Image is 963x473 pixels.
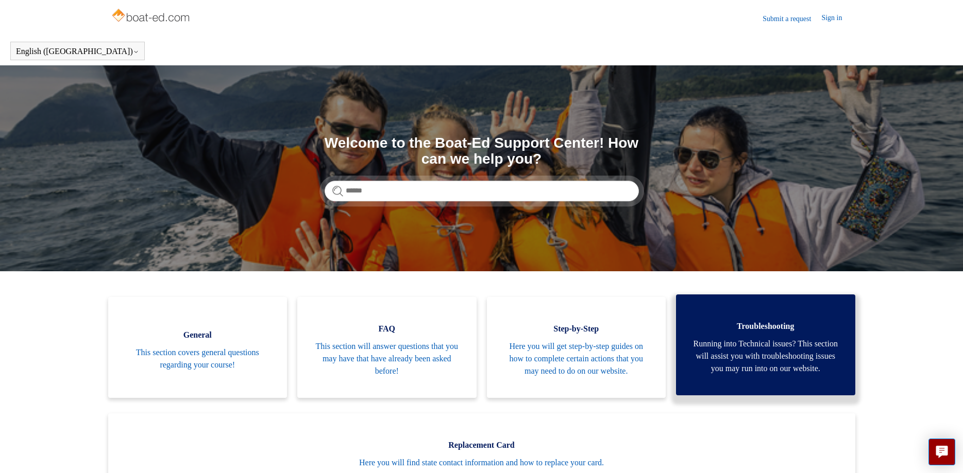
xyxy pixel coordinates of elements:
[676,294,855,395] a: Troubleshooting Running into Technical issues? This section will assist you with troubleshooting ...
[502,323,651,335] span: Step-by-Step
[313,323,461,335] span: FAQ
[124,329,272,341] span: General
[691,338,840,375] span: Running into Technical issues? This section will assist you with troubleshooting issues you may r...
[502,340,651,377] span: Here you will get step-by-step guides on how to complete certain actions that you may need to do ...
[16,47,139,56] button: English ([GEOGRAPHIC_DATA])
[928,439,955,465] button: Live chat
[297,297,477,398] a: FAQ This section will answer questions that you may have that have already been asked before!
[325,181,639,201] input: Search
[124,457,840,469] span: Here you will find state contact information and how to replace your card.
[124,439,840,451] span: Replacement Card
[691,320,840,332] span: Troubleshooting
[325,135,639,167] h1: Welcome to the Boat-Ed Support Center! How can we help you?
[108,297,288,398] a: General This section covers general questions regarding your course!
[313,340,461,377] span: This section will answer questions that you may have that have already been asked before!
[111,6,193,27] img: Boat-Ed Help Center home page
[821,12,852,25] a: Sign in
[487,297,666,398] a: Step-by-Step Here you will get step-by-step guides on how to complete certain actions that you ma...
[763,13,821,24] a: Submit a request
[124,346,272,371] span: This section covers general questions regarding your course!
